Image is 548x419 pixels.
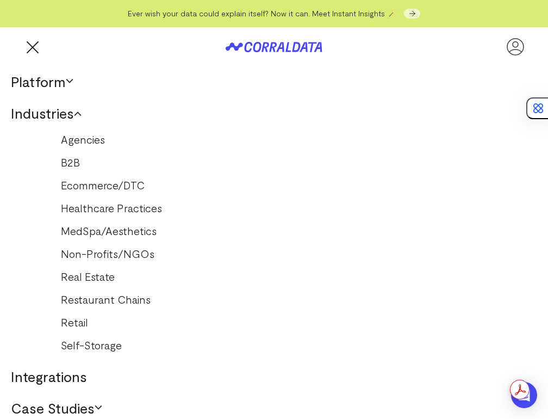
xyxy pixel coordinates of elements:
a: B2B [50,153,498,171]
a: Agencies [50,131,498,148]
a: Real Estate [50,268,498,285]
span: Ever wish your data could explain itself? Now it can. Meet Instant Insights 🪄 [128,9,396,18]
a: MedSpa/Aesthetics [50,222,498,239]
a: Healthcare Practices [50,199,498,217]
a: Non-Profits/NGOs [50,245,498,262]
a: Retail [50,313,498,331]
a: Restaurant Chains [50,291,498,308]
button: Trigger Menu [22,36,43,58]
a: Self-Storage [50,336,498,354]
a: Ecommerce/DTC [50,176,498,194]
